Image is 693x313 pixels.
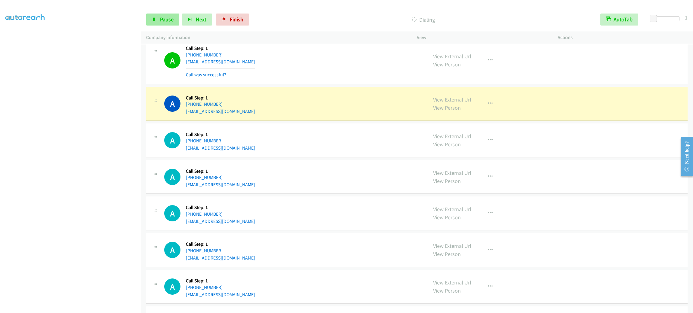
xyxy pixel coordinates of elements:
iframe: Resource Center [676,132,693,180]
a: [EMAIL_ADDRESS][DOMAIN_NAME] [186,108,255,114]
h5: Call Step: 1 [186,168,255,174]
a: [EMAIL_ADDRESS][DOMAIN_NAME] [186,255,255,261]
h5: Call Step: 1 [186,95,255,101]
a: View Person [433,287,461,294]
a: View Person [433,61,461,68]
h5: Call Step: 1 [186,205,255,211]
h1: A [164,96,180,112]
div: The call is yet to be attempted [164,242,180,258]
p: Actions [558,34,688,41]
a: Pause [146,14,179,26]
h1: A [164,278,180,295]
h1: A [164,205,180,221]
a: [EMAIL_ADDRESS][DOMAIN_NAME] [186,292,255,297]
a: [EMAIL_ADDRESS][DOMAIN_NAME] [186,218,255,224]
a: Finish [216,14,249,26]
iframe: To enrich screen reader interactions, please activate Accessibility in Grammarly extension settings [5,27,141,312]
div: The call is yet to be attempted [164,205,180,221]
a: [EMAIL_ADDRESS][DOMAIN_NAME] [186,59,255,65]
a: [PHONE_NUMBER] [186,211,223,217]
div: 1 [685,14,688,22]
div: The call is yet to be attempted [164,169,180,185]
a: View Person [433,214,461,221]
a: [PHONE_NUMBER] [186,138,223,144]
button: Next [182,14,212,26]
span: Next [196,16,206,23]
a: [EMAIL_ADDRESS][DOMAIN_NAME] [186,145,255,151]
h1: A [164,169,180,185]
a: [PHONE_NUMBER] [186,101,223,107]
div: The call is yet to be attempted [164,278,180,295]
button: AutoTab [600,14,638,26]
a: View External Url [433,133,471,140]
h5: Call Step: 1 [186,132,255,138]
a: View External Url [433,279,471,286]
a: [PHONE_NUMBER] [186,175,223,180]
a: Call was successful? [186,72,226,77]
a: [EMAIL_ADDRESS][DOMAIN_NAME] [186,182,255,187]
h5: Call Step: 1 [186,278,255,284]
a: View External Url [433,53,471,60]
a: [PHONE_NUMBER] [186,52,223,58]
a: View External Url [433,206,471,213]
a: View External Url [433,242,471,249]
h5: Call Step: 1 [186,45,255,51]
h5: Call Step: 1 [186,241,255,247]
h1: A [164,132,180,148]
a: [PHONE_NUMBER] [186,248,223,254]
p: View [417,34,547,41]
span: Finish [230,16,243,23]
span: Pause [160,16,174,23]
a: View Person [433,141,461,148]
p: Dialing [257,16,590,24]
a: View External Url [433,169,471,176]
a: View External Url [433,96,471,103]
h1: A [164,242,180,258]
a: My Lists [5,14,23,21]
p: Company Information [146,34,406,41]
a: View Person [433,251,461,257]
h1: A [164,52,180,68]
a: View Person [433,178,461,184]
a: View Person [433,104,461,111]
a: [PHONE_NUMBER] [186,284,223,290]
